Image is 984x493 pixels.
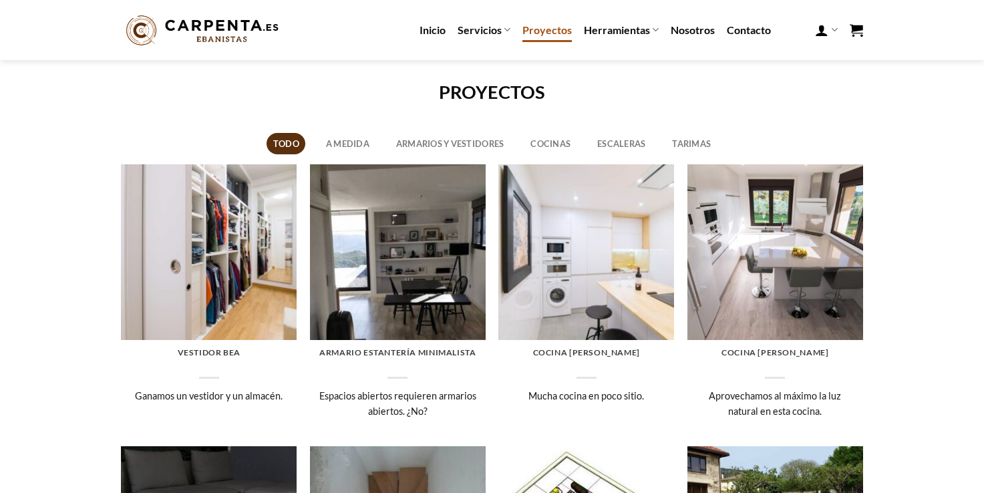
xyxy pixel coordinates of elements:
[122,12,283,49] img: Carpenta.es
[122,80,863,104] h1: PROYECTOS
[522,18,572,42] a: Proyectos
[694,347,856,358] h6: Cocina [PERSON_NAME]
[498,164,674,340] img: cocina encimera reforma carpinteria
[687,164,863,434] a: cocina encimera y tarima claros, fregadero bajo encimera Cocina [PERSON_NAME] Aprovechamos al máx...
[591,133,652,154] a: Escaleras
[389,133,510,154] a: Armarios y vestidores
[319,133,375,154] a: A medida
[727,18,771,42] a: Contacto
[420,18,446,42] a: Inicio
[584,17,659,43] a: Herramientas
[128,347,290,358] h6: Vestidor Bea
[128,388,290,419] p: Ganamos un vestidor y un almacén.
[524,133,577,154] a: Cocinas
[310,164,486,434] a: armario sin frentes Armario estantería minimalista Espacios abiertos requieren armarios abiertos....
[121,164,297,340] img: vestidor, armario sin frentes carpinteria
[687,164,863,340] img: cocina encimera y tarima claros, fregadero bajo encimera
[505,347,667,358] h6: Cocina [PERSON_NAME]
[310,164,486,340] img: armario sin frentes
[498,164,674,434] a: cocina encimera reforma carpinteria Cocina [PERSON_NAME] Mucha cocina en poco sitio.
[694,388,856,419] p: Aprovechamos al máximo la luz natural en esta cocina.
[458,17,510,43] a: Servicios
[317,347,479,358] h6: Armario estantería minimalista
[121,164,297,434] a: vestidor, armario sin frentes carpinteria Vestidor Bea Ganamos un vestidor y un almacén.
[267,133,305,154] a: Todo
[505,388,667,419] p: Mucha cocina en poco sitio.
[671,18,715,42] a: Nosotros
[666,133,717,154] a: Tarimas
[317,388,479,419] p: Espacios abiertos requieren armarios abiertos. ¿No?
